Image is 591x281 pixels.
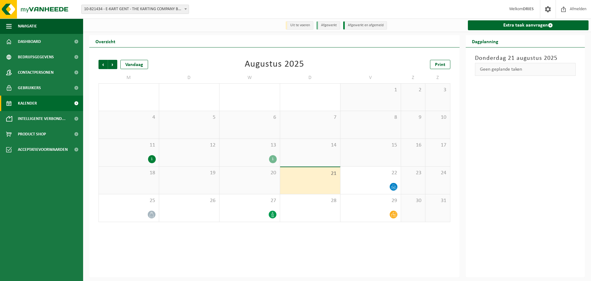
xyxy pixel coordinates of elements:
span: Intelligente verbond... [18,111,66,126]
span: 13 [223,142,277,149]
div: Augustus 2025 [245,60,304,69]
li: Uit te voeren [286,21,313,30]
div: 1 [148,155,156,163]
span: 16 [404,142,422,149]
span: Product Shop [18,126,46,142]
div: Geen geplande taken [475,63,576,76]
span: 17 [428,142,447,149]
span: 10-821434 - E-KART GENT - THE KARTING COMPANY BV - GENT [82,5,189,14]
span: 26 [162,197,216,204]
span: 2 [404,87,422,93]
span: 31 [428,197,447,204]
h2: Overzicht [89,35,122,47]
a: Extra taak aanvragen [468,20,589,30]
td: W [219,72,280,83]
span: 30 [404,197,422,204]
td: V [340,72,401,83]
span: 5 [162,114,216,121]
span: Vorige [98,60,108,69]
strong: DRIES [523,7,534,11]
div: Vandaag [120,60,148,69]
span: 19 [162,170,216,176]
span: 8 [344,114,398,121]
span: 21 [283,170,337,177]
span: 6 [223,114,277,121]
td: Z [425,72,450,83]
span: Print [435,62,445,67]
li: Afgewerkt [316,21,340,30]
span: 10 [428,114,447,121]
td: Z [401,72,426,83]
div: 1 [269,155,277,163]
span: 9 [404,114,422,121]
span: 23 [404,170,422,176]
a: Print [430,60,450,69]
span: Acceptatievoorwaarden [18,142,68,157]
span: Contactpersonen [18,65,54,80]
span: 15 [344,142,398,149]
li: Afgewerkt en afgemeld [343,21,387,30]
span: 14 [283,142,337,149]
span: Volgende [108,60,117,69]
td: D [280,72,341,83]
span: 25 [102,197,156,204]
span: 27 [223,197,277,204]
span: Navigatie [18,19,37,34]
span: 12 [162,142,216,149]
td: D [159,72,220,83]
span: 4 [102,114,156,121]
span: Kalender [18,96,37,111]
span: 22 [344,170,398,176]
span: 18 [102,170,156,176]
span: 3 [428,87,447,93]
span: 28 [283,197,337,204]
span: 29 [344,197,398,204]
h2: Dagplanning [466,35,505,47]
span: 1 [344,87,398,93]
span: Dashboard [18,34,41,49]
span: 11 [102,142,156,149]
span: 24 [428,170,447,176]
span: Bedrijfsgegevens [18,49,54,65]
span: 7 [283,114,337,121]
h3: Donderdag 21 augustus 2025 [475,54,576,63]
span: Gebruikers [18,80,41,96]
span: 20 [223,170,277,176]
span: 10-821434 - E-KART GENT - THE KARTING COMPANY BV - GENT [81,5,189,14]
td: M [98,72,159,83]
